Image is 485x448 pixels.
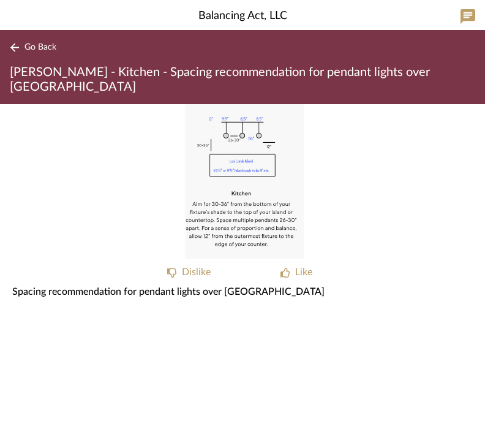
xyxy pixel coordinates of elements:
span: [PERSON_NAME] - Kitchen - Spacing recommendation for pendant lights over [GEOGRAPHIC_DATA] [10,67,430,94]
span: Go Back [24,43,56,53]
span: Balancing Act, LLC [198,9,287,25]
div: Dislike [182,265,211,280]
span: Spacing recommendation for pendant lights over [GEOGRAPHIC_DATA] [12,285,325,300]
img: ba153980-8af0-445d-bf1b-981e5d3fefe0_436x436.jpg [181,105,304,259]
div: Like [295,265,312,280]
button: Go Back [10,40,61,56]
